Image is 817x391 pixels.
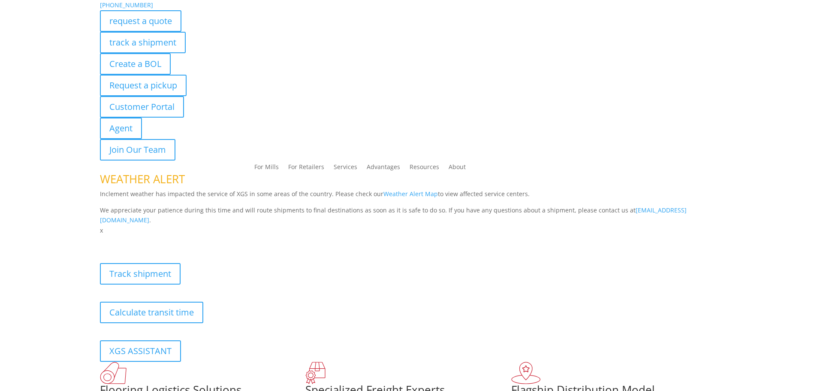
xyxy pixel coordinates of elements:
a: Customer Portal [100,96,184,118]
a: Calculate transit time [100,302,203,323]
b: Visibility, transparency, and control for your entire supply chain. [100,237,291,245]
a: Request a pickup [100,75,187,96]
a: Weather Alert Map [383,190,438,198]
a: About [449,164,466,173]
p: Inclement weather has impacted the service of XGS in some areas of the country. Please check our ... [100,189,718,205]
a: [PHONE_NUMBER] [100,1,153,9]
a: Track shipment [100,263,181,285]
img: xgs-icon-total-supply-chain-intelligence-red [100,362,127,384]
a: For Mills [254,164,279,173]
a: For Retailers [288,164,324,173]
a: Advantages [367,164,400,173]
a: Join Our Team [100,139,175,161]
a: Agent [100,118,142,139]
a: track a shipment [100,32,186,53]
p: x [100,225,718,236]
a: Services [334,164,357,173]
a: Create a BOL [100,53,171,75]
img: xgs-icon-flagship-distribution-model-red [511,362,541,384]
p: We appreciate your patience during this time and will route shipments to final destinations as so... [100,205,718,226]
a: XGS ASSISTANT [100,340,181,362]
a: Resources [410,164,439,173]
a: request a quote [100,10,181,32]
img: xgs-icon-focused-on-flooring-red [305,362,326,384]
span: WEATHER ALERT [100,171,185,187]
